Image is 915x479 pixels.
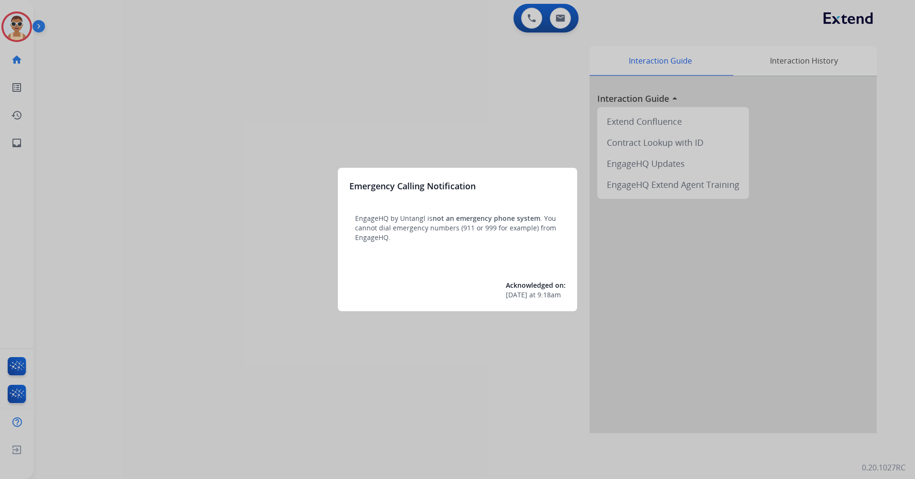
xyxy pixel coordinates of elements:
span: 9:18am [537,290,561,300]
div: at [506,290,566,300]
span: [DATE] [506,290,527,300]
h3: Emergency Calling Notification [349,179,476,193]
p: EngageHQ by Untangl is . You cannot dial emergency numbers (911 or 999 for example) from EngageHQ. [355,214,560,242]
span: not an emergency phone system [433,214,540,223]
span: Acknowledged on: [506,281,566,290]
p: 0.20.1027RC [862,462,905,473]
